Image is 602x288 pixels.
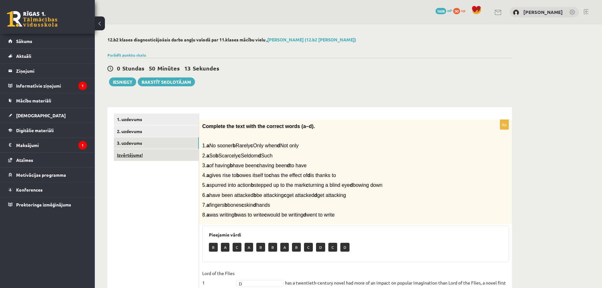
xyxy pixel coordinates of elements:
[8,108,87,123] a: [DEMOGRAPHIC_DATA]
[253,202,256,208] b: d
[500,119,509,130] p: 8p
[16,202,71,207] span: Proktoringa izmēģinājums
[523,9,563,15] a: [PERSON_NAME]
[16,172,66,178] span: Motivācijas programma
[114,126,199,137] a: 2. uzdevums
[202,193,346,198] span: 6. have been attacked be attacking get attacked get attacking
[8,64,87,78] a: Ziņojumi
[461,8,465,13] span: xp
[251,182,254,188] b: b
[287,163,290,168] b: d
[277,143,280,148] b: d
[236,280,283,286] a: D
[245,243,253,252] p: A
[138,77,195,86] a: Rakstīt skolotājam
[16,38,32,44] span: Sākums
[202,143,299,148] span: 1. No sooner Rarely Only when Not only
[16,157,33,163] span: Atzīmes
[184,64,191,72] span: 13
[268,243,277,252] p: B
[107,52,146,58] a: Parādīt punktu skalu
[206,202,209,208] b: a
[206,163,209,168] b: a
[239,280,275,287] span: D
[206,143,209,148] b: a
[107,37,512,42] h2: 12.b2 klases diagnosticējošais darbs angļu valodā par 11.klases mācību vielu ,
[117,64,120,72] span: 0
[114,137,199,149] a: 3. uzdevums
[209,243,218,252] p: B
[206,153,209,158] b: a
[8,78,87,93] a: Informatīvie ziņojumi1
[16,64,87,78] legend: Ziņojumi
[258,153,261,158] b: d
[435,8,452,13] a: 1608 mP
[453,8,460,14] span: 90
[216,153,219,158] b: b
[447,8,452,13] span: mP
[202,153,272,158] span: 2. So Scarcely Seldom Such
[221,243,229,252] p: A
[206,212,209,218] b: a
[8,123,87,138] a: Digitālie materiāli
[314,193,317,198] b: d
[202,182,382,188] span: 5. spurred into action stepped up to the mark turning a blind eye bowing down
[8,49,87,63] a: Aktuāli
[122,64,144,72] span: Stundas
[224,202,228,208] b: b
[284,193,287,198] b: c
[256,243,265,252] p: B
[513,9,519,16] img: Emīls Ozoliņš
[16,127,54,133] span: Digitālie materiāli
[16,138,87,152] legend: Maksājumi
[303,212,306,218] b: d
[316,243,325,252] p: D
[109,77,136,86] button: Iesniegt
[114,113,199,125] a: 1. uzdevums
[8,93,87,108] a: Mācību materiāli
[267,37,356,42] a: [PERSON_NAME] (12.b2 [PERSON_NAME])
[269,173,271,178] b: c
[8,138,87,152] a: Maksājumi1
[233,243,241,252] p: C
[292,243,301,252] p: B
[435,8,446,14] span: 1608
[202,163,307,168] span: 3. of having have been having been to have
[307,173,310,178] b: d
[8,34,87,48] a: Sākums
[230,163,233,168] b: b
[233,143,236,148] b: b
[16,98,51,103] span: Mācību materiāli
[78,82,87,90] i: 1
[340,243,350,252] p: D
[8,168,87,182] a: Motivācijas programma
[253,193,257,198] b: b
[206,193,209,198] b: a
[328,243,337,252] p: C
[238,153,241,158] b: c
[280,243,289,252] p: A
[206,182,209,188] b: a
[202,173,336,178] span: 4. gives rise to owes itself to has the effect of is thanks to
[202,212,335,218] span: 8. was writing was to write would be writing went to write
[16,113,66,118] span: [DEMOGRAPHIC_DATA]
[236,173,240,178] b: b
[157,64,180,72] span: Minūtes
[78,141,87,150] i: 1
[241,202,244,208] b: c
[202,202,270,208] span: 7. fingers bones skin hands
[209,232,502,237] h3: Pieejamie vārdi
[16,187,43,193] span: Konferences
[202,124,315,129] span: Complete the text with the correct words (a–d).
[16,78,87,93] legend: Informatīvie ziņojumi
[234,212,237,218] b: b
[114,149,199,161] a: Izvērtējums!
[8,153,87,167] a: Atzīmes
[16,53,31,59] span: Aktuāli
[350,182,353,188] b: d
[149,64,155,72] span: 50
[306,182,308,188] b: c
[8,197,87,212] a: Proktoringa izmēģinājums
[206,173,209,178] b: a
[304,243,313,252] p: C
